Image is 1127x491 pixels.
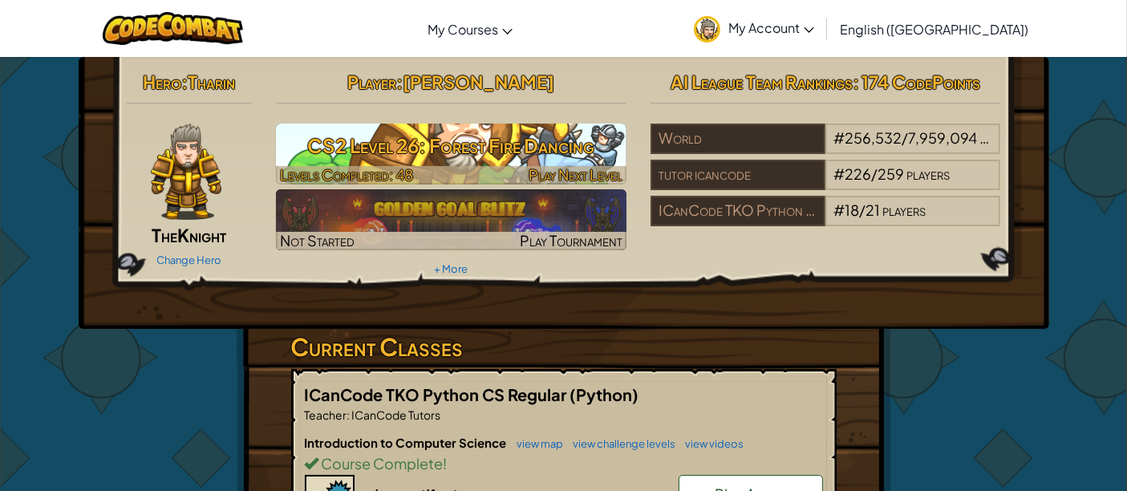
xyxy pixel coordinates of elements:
[188,71,235,93] span: Tharin
[143,71,181,93] span: Hero
[878,164,904,183] span: 259
[906,164,950,183] span: players
[396,71,403,93] span: :
[520,231,622,250] span: Play Tournament
[319,454,444,473] span: Course Complete
[351,408,441,422] span: ICanCode Tutors
[686,3,822,54] a: My Account
[434,262,468,275] a: + More
[882,201,926,219] span: players
[276,124,626,185] img: CS2 Level 26: Forest Fire Dancing
[871,164,878,183] span: /
[181,71,188,93] span: :
[728,19,814,36] span: My Account
[866,201,880,219] span: 21
[840,21,1028,38] span: English ([GEOGRAPHIC_DATA])
[833,164,845,183] span: #
[845,201,859,219] span: 18
[845,128,902,147] span: 256,532
[276,128,626,164] h3: CS2 Level 26: Forest Fire Dancing
[152,224,177,246] span: The
[651,175,1001,193] a: tutor icancode#226/259players
[103,12,243,45] img: CodeCombat logo
[156,254,221,266] a: Change Hero
[291,329,837,365] h3: Current Classes
[347,71,396,93] span: Player
[651,160,825,190] div: tutor icancode
[566,437,676,450] a: view challenge levels
[651,124,825,154] div: World
[305,435,509,450] span: Introduction to Computer Science
[444,454,448,473] span: !
[347,408,351,422] span: :
[832,7,1036,51] a: English ([GEOGRAPHIC_DATA])
[420,7,521,51] a: My Courses
[276,189,626,250] a: Not StartedPlay Tournament
[651,211,1001,229] a: ICanCode TKO Python CS Regular#18/21players
[305,384,570,404] span: ICanCode TKO Python CS Regular
[671,71,853,93] span: AI League Team Rankings
[859,201,866,219] span: /
[280,231,355,250] span: Not Started
[276,124,626,185] a: Play Next Level
[694,16,720,43] img: avatar
[403,71,554,93] span: [PERSON_NAME]
[428,21,498,38] span: My Courses
[833,128,845,147] span: #
[280,165,413,184] span: Levels Completed: 48
[509,437,564,450] a: view map
[651,139,1001,157] a: World#256,532/7,959,094players
[151,124,221,220] img: knight-pose.png
[845,164,871,183] span: 226
[305,408,347,422] span: Teacher
[276,189,626,250] img: Golden Goal
[853,71,981,93] span: : 174 CodePoints
[833,201,845,219] span: #
[908,128,977,147] span: 7,959,094
[902,128,908,147] span: /
[678,437,744,450] a: view videos
[651,196,825,226] div: ICanCode TKO Python CS Regular
[570,384,639,404] span: (Python)
[529,165,622,184] span: Play Next Level
[177,224,226,246] span: Knight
